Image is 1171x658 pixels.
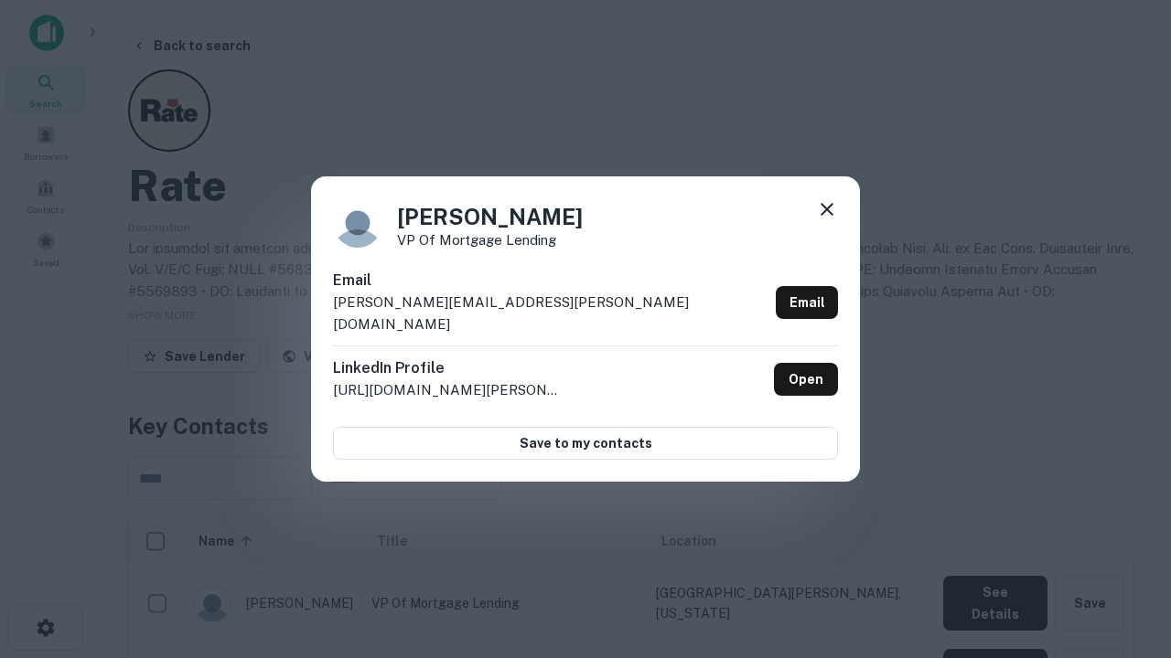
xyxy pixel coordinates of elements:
a: Open [774,363,838,396]
iframe: Chat Widget [1080,453,1171,541]
h6: LinkedIn Profile [333,357,562,379]
h6: Email [333,270,768,292]
p: VP of Mortgage Lending [397,233,583,247]
p: [PERSON_NAME][EMAIL_ADDRESS][PERSON_NAME][DOMAIN_NAME] [333,292,768,334]
h4: [PERSON_NAME] [397,200,583,233]
a: Email [776,286,838,319]
p: [URL][DOMAIN_NAME][PERSON_NAME] [333,379,562,401]
img: 9c8pery4andzj6ohjkjp54ma2 [333,198,382,248]
button: Save to my contacts [333,427,838,460]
